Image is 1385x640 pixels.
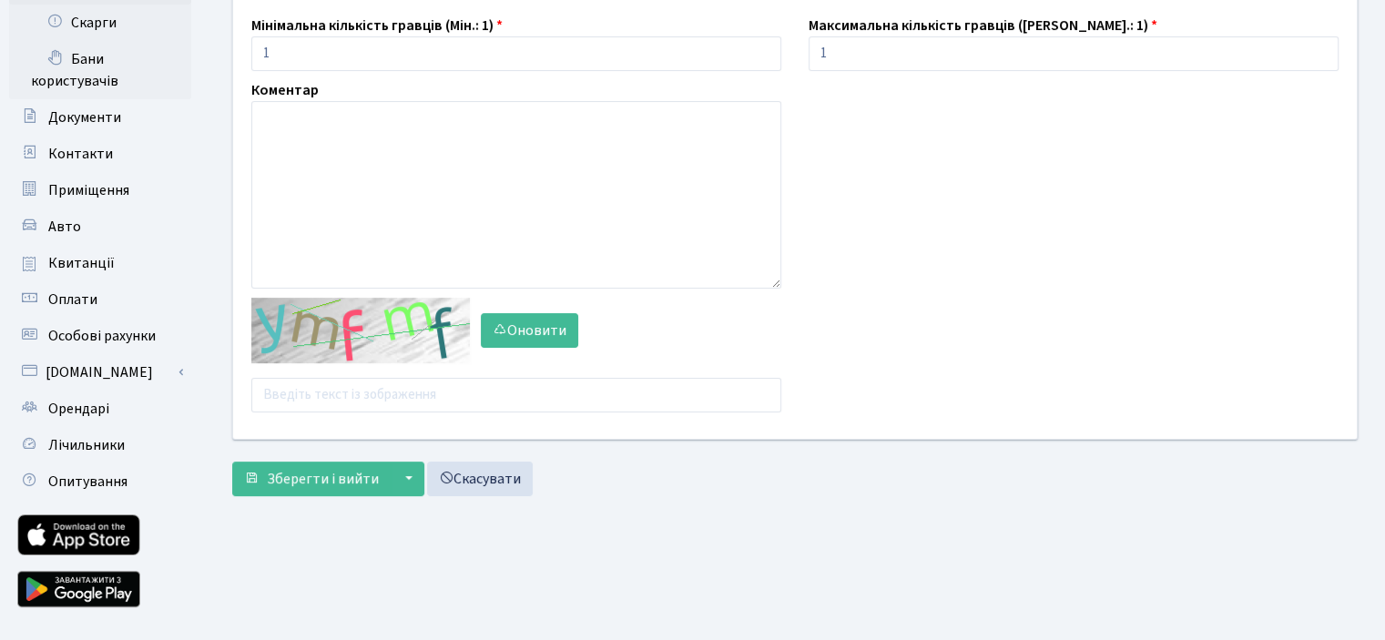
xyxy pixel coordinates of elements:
a: Контакти [9,136,191,172]
span: Авто [48,217,81,237]
a: Скасувати [427,462,533,496]
a: Оплати [9,281,191,318]
span: Особові рахунки [48,326,156,346]
label: Мінімальна кількість гравців (Мін.: 1) [251,15,503,36]
a: Документи [9,99,191,136]
button: Оновити [481,313,578,348]
label: Коментар [251,79,319,101]
a: Квитанції [9,245,191,281]
a: Приміщення [9,172,191,208]
a: Лічильники [9,427,191,463]
img: default [251,298,470,363]
button: Зберегти і вийти [232,462,391,496]
a: Опитування [9,463,191,500]
a: Авто [9,208,191,245]
a: [DOMAIN_NAME] [9,354,191,391]
span: Контакти [48,144,113,164]
a: Бани користувачів [9,41,191,99]
label: Максимальна кількість гравців ([PERSON_NAME].: 1) [809,15,1157,36]
span: Лічильники [48,435,125,455]
a: Скарги [9,5,191,41]
a: Орендарі [9,391,191,427]
span: Квитанції [48,253,115,273]
span: Опитування [48,472,127,492]
span: Оплати [48,290,97,310]
span: Зберегти і вийти [267,469,379,489]
span: Орендарі [48,399,109,419]
a: Особові рахунки [9,318,191,354]
span: Документи [48,107,121,127]
span: Приміщення [48,180,129,200]
input: Введіть текст із зображення [251,378,781,412]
